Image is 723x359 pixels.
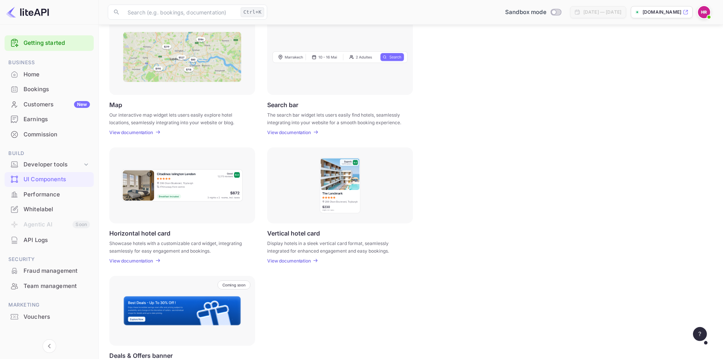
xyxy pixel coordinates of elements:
div: API Logs [5,233,94,248]
div: Developer tools [24,160,82,169]
p: Coming soon [222,283,246,287]
a: Home [5,67,94,81]
div: Team management [5,279,94,294]
img: LiteAPI logo [6,6,49,18]
div: Customers [24,100,90,109]
div: Developer tools [5,158,94,171]
p: View documentation [267,258,311,264]
p: Our interactive map widget lets users easily explore hotel locations, seamlessly integrating into... [109,111,246,125]
div: Bookings [24,85,90,94]
div: Getting started [5,35,94,51]
p: Display hotels in a sleek vertical card format, seamlessly integrated for enhanced engagement and... [267,240,403,253]
img: Horizontal hotel card Frame [121,169,243,202]
div: Earnings [5,112,94,127]
div: Home [24,70,90,79]
img: Hugo Ruano [698,6,710,18]
p: [DOMAIN_NAME] [643,9,681,16]
div: Commission [5,127,94,142]
input: Search (e.g. bookings, documentation) [123,5,238,20]
p: View documentation [109,258,153,264]
div: UI Components [5,172,94,187]
a: Commission [5,127,94,141]
span: Build [5,149,94,158]
span: Security [5,255,94,264]
a: View documentation [267,130,313,135]
span: Business [5,59,94,67]
a: Performance [5,187,94,201]
div: CustomersNew [5,97,94,112]
div: Team management [24,282,90,291]
p: View documentation [267,130,311,135]
a: Fraud management [5,264,94,278]
p: Showcase hotels with a customizable card widget, integrating seamlessly for easy engagement and b... [109,240,246,253]
p: Map [109,101,122,108]
a: Getting started [24,39,90,47]
div: [DATE] — [DATE] [583,9,621,16]
p: Search bar [267,101,298,108]
div: Switch to Production mode [502,8,564,17]
a: View documentation [267,258,313,264]
div: Vouchers [24,313,90,321]
a: Earnings [5,112,94,126]
img: Map Frame [123,32,241,82]
img: Banner Frame [123,296,241,326]
button: Collapse navigation [43,339,56,353]
p: View documentation [109,130,153,135]
span: Marketing [5,301,94,309]
div: Whitelabel [5,202,94,217]
div: Bookings [5,82,94,97]
a: View documentation [109,130,155,135]
a: Whitelabel [5,202,94,216]
div: New [74,101,90,108]
span: Sandbox mode [505,8,547,17]
a: Vouchers [5,310,94,324]
div: Commission [24,130,90,139]
div: Home [5,67,94,82]
div: Performance [24,190,90,199]
img: Vertical hotel card Frame [319,157,361,214]
div: Fraud management [24,267,90,275]
p: Horizontal hotel card [109,229,170,237]
a: Team management [5,279,94,293]
p: Vertical hotel card [267,229,320,237]
a: CustomersNew [5,97,94,111]
div: API Logs [24,236,90,245]
div: Performance [5,187,94,202]
div: Earnings [24,115,90,124]
a: Bookings [5,82,94,96]
div: Ctrl+K [241,7,264,17]
p: The search bar widget lets users easily find hotels, seamlessly integrating into your website for... [267,111,403,125]
div: UI Components [24,175,90,184]
img: Search Frame [273,51,408,63]
a: View documentation [109,258,155,264]
a: API Logs [5,233,94,247]
div: Whitelabel [24,205,90,214]
a: UI Components [5,172,94,186]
